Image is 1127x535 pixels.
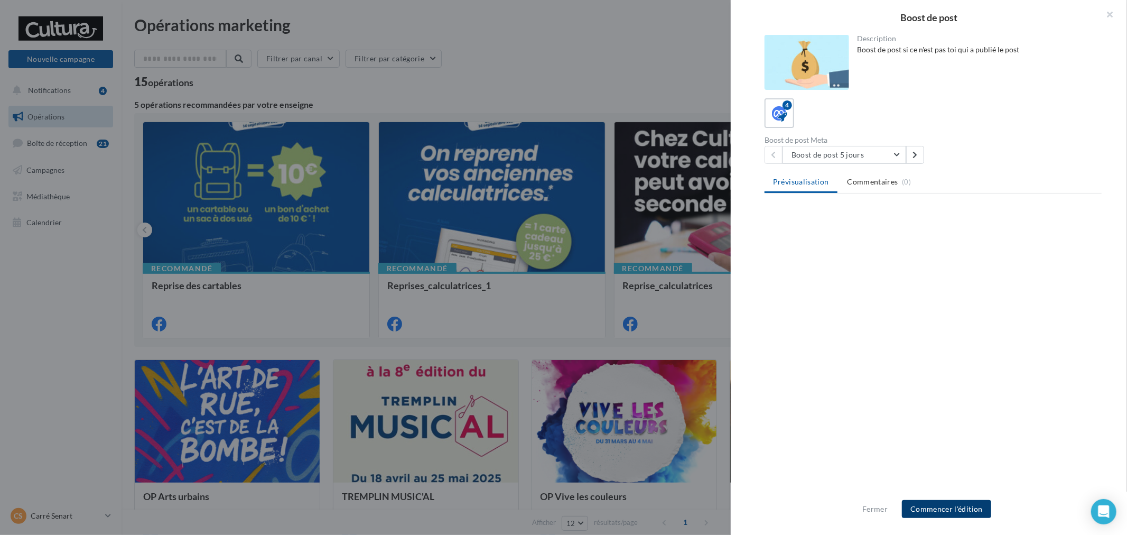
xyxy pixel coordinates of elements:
[902,178,911,186] span: (0)
[765,136,929,144] div: Boost de post Meta
[783,146,906,164] button: Boost de post 5 jours
[858,44,1094,55] div: Boost de post si ce n'est pas toi qui a publié le post
[748,13,1110,22] div: Boost de post
[847,177,898,187] span: Commentaires
[858,503,892,515] button: Fermer
[783,100,792,110] div: 4
[858,35,1094,42] div: Description
[1091,499,1116,524] div: Open Intercom Messenger
[902,500,991,518] button: Commencer l'édition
